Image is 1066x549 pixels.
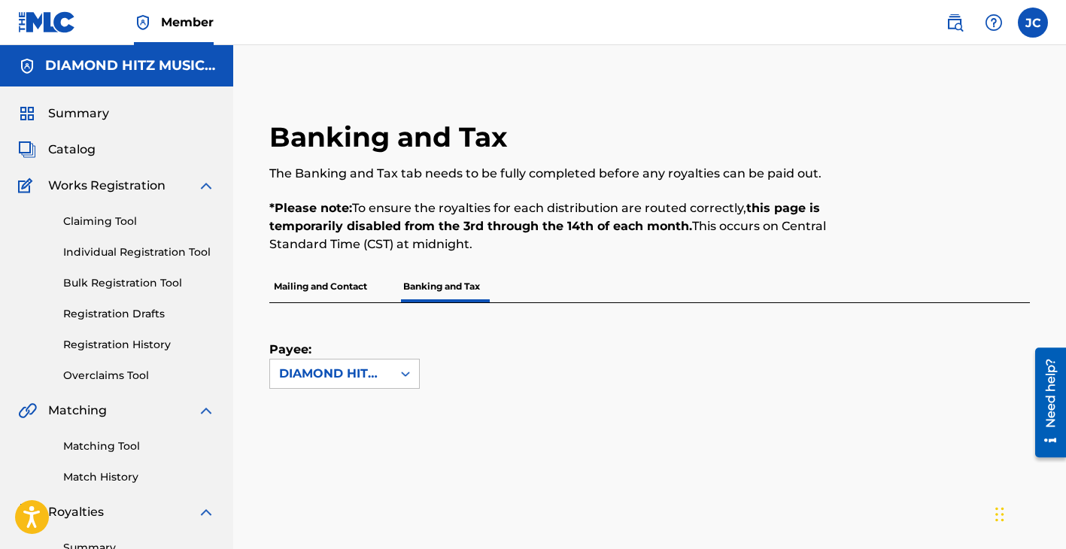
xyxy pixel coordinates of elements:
span: Member [161,14,214,31]
span: Works Registration [48,177,166,195]
a: Match History [63,469,215,485]
p: Mailing and Contact [269,271,372,302]
a: Matching Tool [63,438,215,454]
p: Banking and Tax [399,271,484,302]
img: Accounts [18,57,36,75]
img: Matching [18,402,37,420]
label: Payee: [269,341,345,359]
div: DIAMOND HITZ MUSIC PUBLISHING [279,365,383,383]
a: Individual Registration Tool [63,244,215,260]
img: help [985,14,1003,32]
h5: DIAMOND HITZ MUSIC PUBLISHING [45,57,215,74]
p: The Banking and Tax tab needs to be fully completed before any royalties can be paid out. [269,165,855,183]
a: Registration Drafts [63,306,215,322]
img: expand [197,177,215,195]
img: Works Registration [18,177,38,195]
img: expand [197,402,215,420]
div: User Menu [1018,8,1048,38]
a: SummarySummary [18,105,109,123]
img: Top Rightsholder [134,14,152,32]
div: Help [979,8,1009,38]
span: Catalog [48,141,96,159]
a: Registration History [63,337,215,353]
a: Overclaims Tool [63,368,215,384]
iframe: Chat Widget [991,477,1066,549]
span: Matching [48,402,107,420]
iframe: Resource Center [1024,342,1066,463]
p: To ensure the royalties for each distribution are routed correctly, This occurs on Central Standa... [269,199,855,253]
img: Summary [18,105,36,123]
a: Bulk Registration Tool [63,275,215,291]
img: MLC Logo [18,11,76,33]
a: Public Search [940,8,970,38]
img: Catalog [18,141,36,159]
strong: *Please note: [269,201,352,215]
img: expand [197,503,215,521]
span: Summary [48,105,109,123]
img: search [946,14,964,32]
span: Royalties [48,503,104,521]
a: Claiming Tool [63,214,215,229]
div: Drag [995,492,1004,537]
a: CatalogCatalog [18,141,96,159]
img: Royalties [18,503,36,521]
h2: Banking and Tax [269,120,515,154]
